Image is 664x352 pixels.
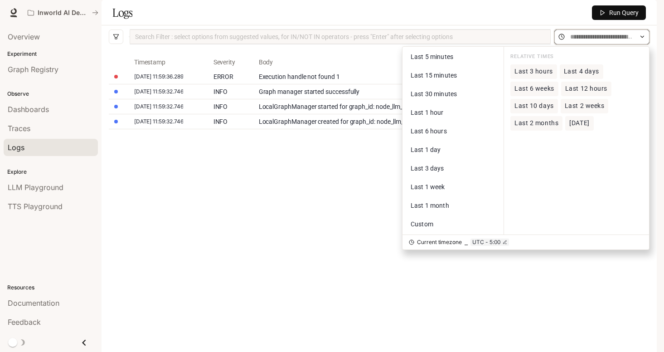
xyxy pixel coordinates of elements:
[404,49,502,65] button: Last 5 minutes
[213,116,244,127] div: INFO
[113,34,119,40] span: filter
[411,90,457,98] span: Last 30 minutes
[514,68,553,75] span: Last 3 hours
[560,64,603,79] button: Last 4 days
[565,102,605,110] span: Last 2 weeks
[252,55,540,69] th: Body
[510,116,562,131] button: Last 2 months
[127,55,206,69] th: Timestamp
[38,9,88,17] p: Inworld AI Demos
[510,99,558,113] button: Last 10 days
[472,239,501,246] span: UTC - 5:00
[609,8,639,18] span: Run Query
[411,202,449,209] span: Last 1 month
[411,109,444,116] span: Last 1 hour
[404,123,502,140] button: Last 6 hours
[134,101,184,112] div: [DATE] 11:59:32.746
[565,116,593,131] button: [DATE]
[404,197,502,214] button: Last 1 month
[411,165,444,172] span: Last 3 days
[259,71,533,82] div: Execution handle not found 1
[411,220,433,228] span: Custom
[514,119,558,127] span: Last 2 months
[404,86,502,103] button: Last 30 minutes
[404,216,502,233] button: Custom
[404,142,502,158] button: Last 1 day
[510,53,643,64] div: RELATIVE TIMES
[109,29,123,44] button: filter
[259,116,533,127] div: LocalGraphManager created for graph_id: node_llm_chat_graph
[561,82,611,96] button: Last 12 hours
[465,239,468,246] div: ⎯
[554,45,607,54] article: Refreshed 1 mins ago
[404,67,502,84] button: Last 15 minutes
[213,86,244,97] div: INFO
[470,239,509,246] button: UTC - 5:00
[565,85,607,93] span: Last 12 hours
[259,101,533,112] div: LocalGraphManager started for graph_id: node_llm_chat_graph
[404,104,502,121] button: Last 1 hour
[411,127,447,135] span: Last 6 hours
[514,102,554,110] span: Last 10 days
[411,146,441,153] span: Last 1 day
[206,55,252,69] th: Severity
[404,179,502,196] button: Last 1 week
[134,116,184,127] div: [DATE] 11:59:32.746
[134,86,184,97] div: [DATE] 11:59:32.746
[411,183,445,191] span: Last 1 week
[510,82,558,96] button: Last 6 weeks
[569,119,589,127] span: [DATE]
[510,64,557,79] button: Last 3 hours
[112,4,132,22] h1: Logs
[417,239,462,246] span: Current timezone
[561,99,609,113] button: Last 2 weeks
[514,85,554,93] span: Last 6 weeks
[564,68,599,75] span: Last 4 days
[411,53,453,60] span: Last 5 minutes
[134,71,184,82] div: [DATE] 11:59:36.289
[24,4,102,22] button: All workspaces
[411,72,457,79] span: Last 15 minutes
[213,71,244,82] div: ERROR
[404,160,502,177] button: Last 3 days
[259,86,533,97] div: Graph manager started successfully
[592,5,646,20] button: Run Query
[213,101,244,112] div: INFO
